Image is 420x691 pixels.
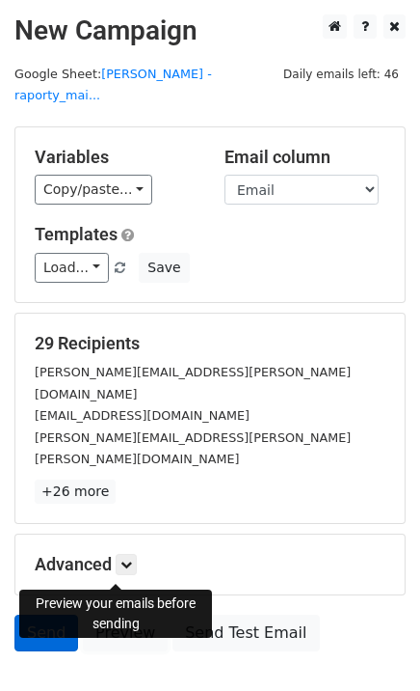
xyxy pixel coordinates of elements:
iframe: Chat Widget [324,598,420,691]
small: [EMAIL_ADDRESS][DOMAIN_NAME] [35,408,249,423]
a: Daily emails left: 46 [276,67,406,81]
span: Daily emails left: 46 [276,64,406,85]
div: Widżet czatu [324,598,420,691]
a: Load... [35,253,109,283]
h2: New Campaign [14,14,406,47]
h5: Variables [35,147,196,168]
a: Send [14,615,78,651]
h5: 29 Recipients [35,333,385,354]
a: +26 more [35,480,116,504]
small: [PERSON_NAME][EMAIL_ADDRESS][PERSON_NAME][PERSON_NAME][DOMAIN_NAME] [35,430,351,467]
div: Preview your emails before sending [19,590,212,638]
h5: Email column [224,147,385,168]
a: Templates [35,224,118,244]
small: [PERSON_NAME][EMAIL_ADDRESS][PERSON_NAME][DOMAIN_NAME] [35,365,351,401]
h5: Advanced [35,554,385,575]
a: [PERSON_NAME] - raporty_mai... [14,67,212,103]
a: Send Test Email [172,615,319,651]
a: Copy/paste... [35,175,152,205]
button: Save [139,253,189,283]
small: Google Sheet: [14,67,212,103]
